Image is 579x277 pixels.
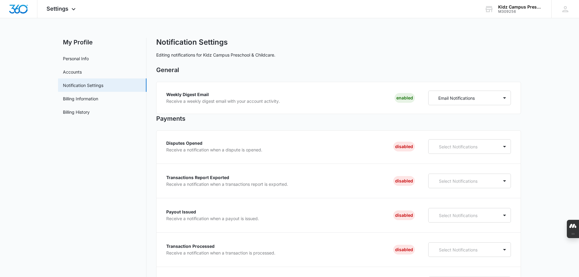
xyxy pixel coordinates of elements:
[498,5,543,9] div: account name
[439,144,491,150] p: Select Notifications
[166,244,275,248] p: Transaction Processed
[166,92,280,97] p: Weekly Digest Email
[156,65,521,74] h2: General
[166,99,280,103] p: Receive a weekly digest email with your account activity.
[439,178,491,184] p: Select Notifications
[166,216,259,221] p: Receive a notification when a payout is issued.
[63,55,89,62] a: Personal Info
[63,95,98,102] a: Billing Information
[438,95,475,101] p: Email Notifications
[156,114,521,123] h2: Payments
[393,210,415,220] div: Disabled
[166,175,288,180] p: Transactions Report Exported
[439,247,491,253] p: Select Notifications
[166,141,262,145] p: Disputes Opened
[58,38,146,47] h2: My Profile
[63,109,90,115] a: Billing History
[166,210,259,214] p: Payout Issued
[393,176,415,186] div: Disabled
[47,5,68,12] span: Settings
[166,148,262,152] p: Receive a notification when a dispute is opened.
[393,142,415,151] div: Disabled
[63,82,103,88] a: Notification Settings
[439,212,491,219] p: Select Notifications
[156,38,228,47] h1: Notification Settings
[395,93,415,103] div: Enabled
[498,9,543,14] div: account id
[63,69,82,75] a: Accounts
[166,251,275,255] p: Receive a notification when a transaction is processed.
[393,245,415,254] div: Disabled
[156,52,521,58] p: Editing notifications for Kidz Campus Preschool & Childcare.
[166,182,288,186] p: Receive a notification when a transactions report is exported.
